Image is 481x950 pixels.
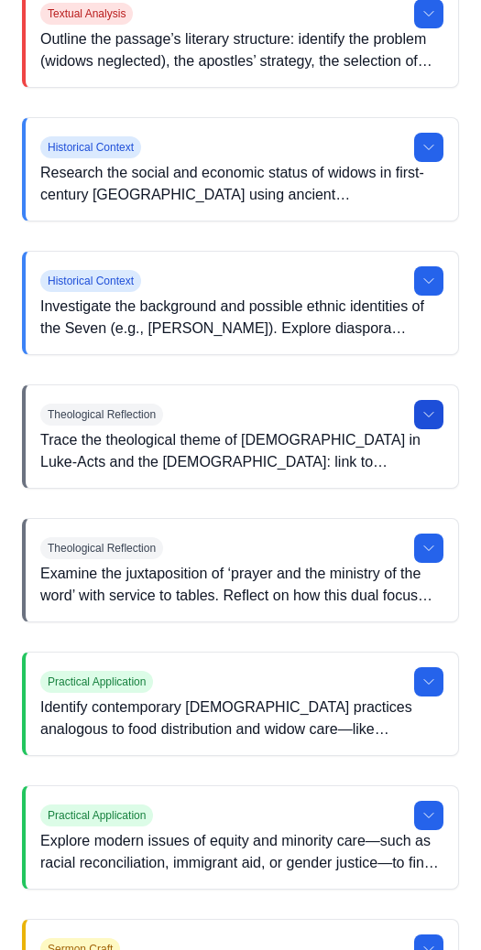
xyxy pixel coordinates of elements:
[40,270,141,292] span: Historical Context
[40,696,443,740] p: Identify contemporary [DEMOGRAPHIC_DATA] practices analogous to food distribution and widow care—...
[40,537,163,559] span: Theological Reflection
[40,28,443,72] p: Outline the passage’s literary structure: identify the problem (widows neglected), the apostles’ ...
[389,858,459,928] iframe: Drift Widget Chat Controller
[40,563,443,607] p: Examine the juxtaposition of ‘prayer and the ministry of the word’ with service to tables. Reflec...
[40,429,443,473] p: Trace the theological theme of [DEMOGRAPHIC_DATA] in Luke-Acts and the [DEMOGRAPHIC_DATA]: link t...
[40,671,153,693] span: Practical Application
[40,136,141,158] span: Historical Context
[40,830,443,874] p: Explore modern issues of equity and minority care—such as racial reconciliation, immigrant aid, o...
[40,404,163,426] span: Theological Reflection
[40,3,133,25] span: Textual Analysis
[40,296,443,340] p: Investigate the background and possible ethnic identities of the Seven (e.g., [PERSON_NAME]). Exp...
[40,162,443,206] p: Research the social and economic status of widows in first-century [GEOGRAPHIC_DATA] using ancien...
[40,804,153,826] span: Practical Application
